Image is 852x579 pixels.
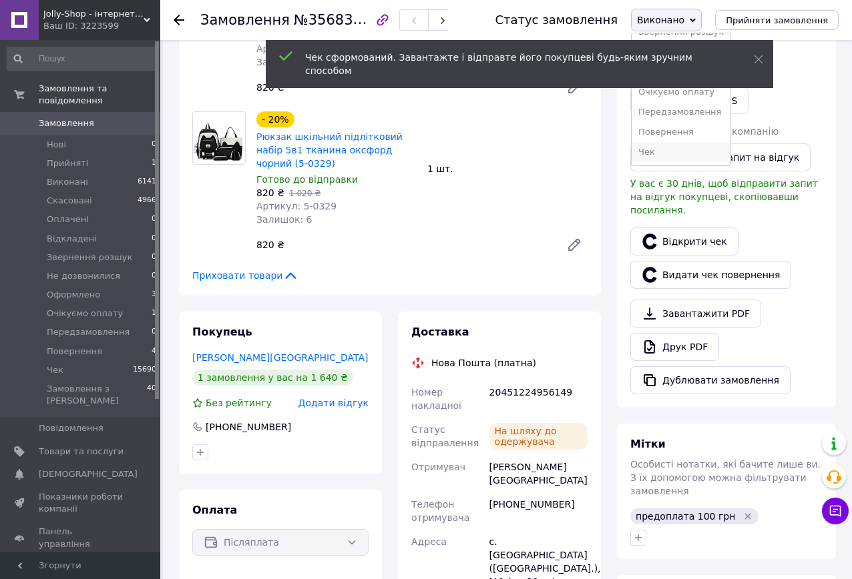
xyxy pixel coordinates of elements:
span: Звернення розшук [47,251,132,263]
span: У вас є 30 днів, щоб відправити запит на відгук покупцеві, скопіювавши посилання. [630,178,818,215]
div: 1 шт. [422,159,593,178]
span: Виконано [637,15,684,25]
span: 820 ₴ [256,187,284,198]
span: Артикул: 5-0329 [256,201,337,211]
span: 0 [152,233,156,245]
span: 4966 [138,195,156,207]
span: Повідомлення [39,422,103,434]
span: 1 [152,308,156,320]
div: - 20% [256,111,294,127]
button: Чат з покупцем [822,498,849,524]
span: Адреса [411,536,447,547]
span: 15690 [133,364,156,376]
span: 3 [152,289,156,301]
a: [PERSON_NAME][GEOGRAPHIC_DATA] [192,352,368,363]
span: Замовлення з [PERSON_NAME] [47,383,147,407]
span: Прийняти замовлення [726,15,828,25]
span: Мітки [630,438,666,450]
span: Готово до відправки [256,174,358,185]
span: Панель управління [39,526,124,550]
span: 4 [152,346,156,358]
li: Передзамовлення [632,102,730,122]
div: [PHONE_NUMBER] [204,420,292,434]
span: Передзамовлення [47,326,130,338]
span: Доставка [411,326,469,338]
span: Оформлено [47,289,100,301]
li: Очікуємо оплату [632,82,730,102]
span: 1 [152,157,156,169]
div: На шляху до одержувача [489,423,588,450]
a: Відкрити чек [630,227,738,255]
div: 1 замовлення у вас на 1 640 ₴ [192,370,353,386]
a: Завантажити PDF [630,300,761,328]
svg: Видалити мітку [742,511,753,522]
span: Виконані [47,176,88,188]
span: Отримувач [411,462,465,472]
span: 0 [152,326,156,338]
span: Показники роботи компанії [39,491,124,515]
div: Нова Пошта (платна) [428,356,540,370]
img: Рюкзак шкільний підлітковий набір 5в1 тканина оксфорд чорний (5-0329) [193,112,245,164]
span: Скасовані [47,195,92,207]
a: Редагувати [561,231,588,258]
li: Чек [632,142,730,162]
span: 6141 [138,176,156,188]
span: предоплата 100 грн [636,511,735,522]
span: 0 [152,270,156,282]
span: Приховати товари [192,269,298,282]
span: Залишок: 6 [256,214,312,225]
div: Чек сформований. Завантажте і відправте його покупцеві будь-яким зручним способом [305,51,720,77]
span: Без рейтингу [206,398,272,408]
span: Товари та послуги [39,446,124,458]
div: Ваш ID: 3223599 [43,20,160,32]
span: [DEMOGRAPHIC_DATA] [39,468,138,480]
button: Прийняти замовлення [715,10,839,30]
span: 820 ₴ [256,30,284,41]
span: Оплата [192,504,237,516]
span: Нові [47,139,66,151]
span: Замовлення [200,12,290,28]
span: 0 [152,251,156,263]
div: Статус замовлення [495,13,618,27]
span: Статус відправлення [411,424,479,448]
div: [PERSON_NAME][GEOGRAPHIC_DATA] [487,455,590,492]
span: Прийняті [47,157,88,169]
div: 820 ₴ [251,235,556,254]
span: Особисті нотатки, які бачите лише ви. З їх допомогою можна фільтрувати замовлення [630,459,821,496]
span: Номер накладної [411,387,461,411]
span: 1 020 ₴ [289,189,321,198]
span: №356836847 [294,11,389,28]
span: Телефон отримувача [411,499,469,523]
span: Залишок: 2 [256,57,312,67]
div: 20451224956149 [487,380,590,418]
span: Додати відгук [298,398,369,408]
span: Чек [47,364,63,376]
span: 40 [147,383,156,407]
div: Повернутися назад [174,13,184,27]
button: Видати чек повернення [630,261,791,289]
div: 820 ₴ [251,78,556,97]
span: Оплачені [47,213,89,225]
span: Повернення [47,346,102,358]
span: Замовлення та повідомлення [39,83,160,107]
span: 0 [152,139,156,151]
span: Очікуємо оплату [47,308,123,320]
div: [PHONE_NUMBER] [487,492,590,530]
span: Не дозвонилися [47,270,120,282]
a: Друк PDF [630,333,719,361]
button: Дублювати замовлення [630,366,791,394]
input: Пошук [7,47,158,71]
span: Покупець [192,326,252,338]
span: 0 [152,213,156,225]
li: Повернення [632,122,730,142]
span: Замовлення [39,117,94,129]
span: Відкладені [47,233,97,245]
span: Jolly-Shop - інтернет-магазин аксессуарів [43,8,144,20]
a: Рюкзак шкільний підлітковий набір 5в1 тканина оксфорд чорний (5-0329) [256,131,403,169]
span: Артикул: 5-0351 [256,43,337,54]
